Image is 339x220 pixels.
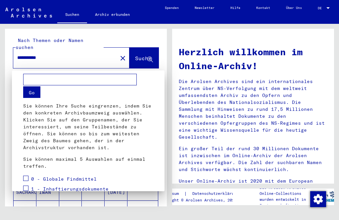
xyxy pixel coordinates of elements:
[23,86,40,98] button: Go
[23,103,153,151] p: Sie können Ihre Suche eingrenzen, indem Sie den konkreten Archivbaumzweig auswählen. Klicken Sie ...
[31,176,97,182] span: 0 - Globale Findmittel
[310,191,326,207] img: Zustimmung ändern
[23,156,153,170] p: Sie können maximal 5 Auswahlen auf einmal treffen.
[31,186,109,192] span: 1 - Inhaftierungsdokumente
